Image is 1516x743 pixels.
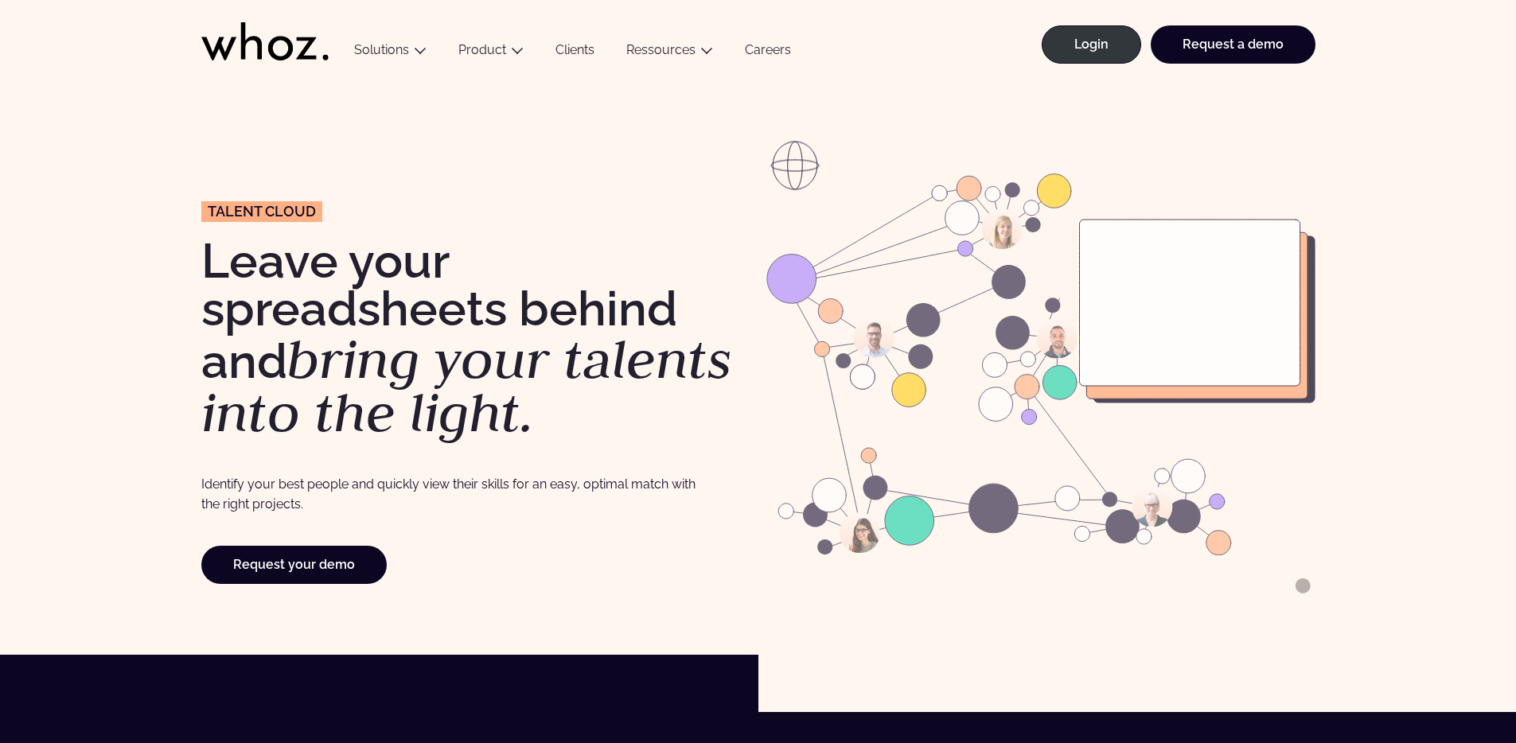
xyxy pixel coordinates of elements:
a: Clients [540,42,610,64]
button: Product [442,42,540,64]
a: Ressources [626,42,696,57]
a: Login [1042,25,1141,64]
span: Talent Cloud [208,204,316,219]
a: Product [458,42,506,57]
a: Request a demo [1151,25,1315,64]
a: Careers [729,42,807,64]
p: Identify your best people and quickly view their skills for an easy, optimal match with the right... [201,474,696,515]
a: Request your demo [201,546,387,584]
button: Solutions [338,42,442,64]
h1: Leave your spreadsheets behind and [201,237,750,440]
em: bring your talents into the light. [201,324,732,448]
button: Ressources [610,42,729,64]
